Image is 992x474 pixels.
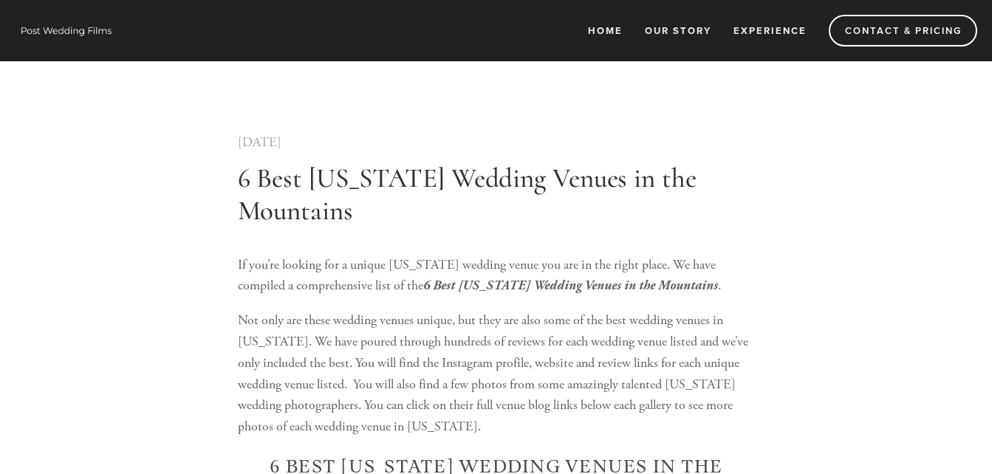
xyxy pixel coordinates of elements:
a: Contact & Pricing [829,15,977,47]
a: Home [578,18,632,43]
p: Not only are these wedding venues unique, but they are also some of the best wedding venues in [U... [238,310,755,438]
p: If you’re looking for a unique [US_STATE] wedding venue you are in the right place. We have compi... [238,255,755,298]
img: Wisconsin Wedding Videographer [15,19,118,41]
a: Experience [724,18,816,43]
a: Our Story [635,18,721,43]
em: 6 Best [US_STATE] Wedding Venues in the Mountains [423,278,718,293]
a: [DATE] [238,134,281,151]
a: 6 Best [US_STATE] Wedding Venues in the Mountains [238,162,697,227]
